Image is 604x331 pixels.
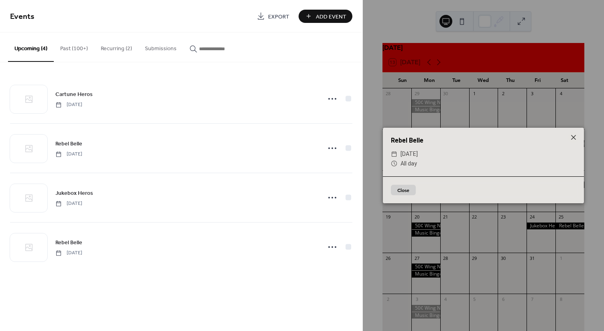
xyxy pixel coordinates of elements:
[55,189,93,198] span: Jukebox Heros
[55,200,82,207] span: [DATE]
[94,33,138,61] button: Recurring (2)
[10,9,35,25] span: Events
[55,101,82,108] span: [DATE]
[55,140,82,148] span: Rebel Belle
[54,33,94,61] button: Past (100+)
[55,90,93,99] span: Cartune Heros
[138,33,183,61] button: Submissions
[401,149,418,159] span: [DATE]
[391,159,397,169] div: ​
[8,33,54,62] button: Upcoming (4)
[55,239,82,247] span: Rebel Belle
[55,139,82,148] a: Rebel Belle
[251,10,295,23] a: Export
[391,185,416,195] button: Close
[55,90,93,99] a: Cartune Heros
[55,151,82,158] span: [DATE]
[401,159,417,169] span: All day
[55,188,93,198] a: Jukebox Heros
[268,12,289,21] span: Export
[383,136,584,145] div: Rebel Belle
[299,10,352,23] button: Add Event
[391,149,397,159] div: ​
[55,249,82,257] span: [DATE]
[55,238,82,247] a: Rebel Belle
[316,12,346,21] span: Add Event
